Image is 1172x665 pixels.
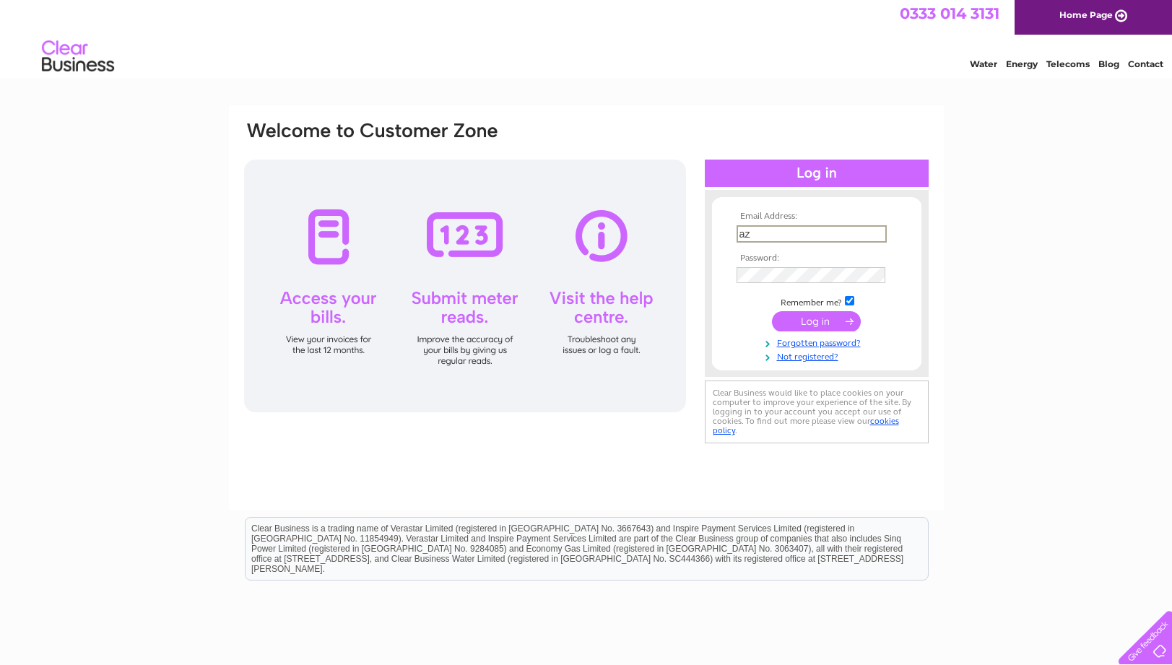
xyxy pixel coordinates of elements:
td: Remember me? [733,294,900,308]
a: Blog [1098,61,1119,72]
th: Password: [733,253,900,264]
a: Energy [1006,61,1038,72]
a: cookies policy [713,416,899,435]
a: Contact [1128,61,1163,72]
a: Telecoms [1046,61,1090,72]
div: Clear Business is a trading name of Verastar Limited (registered in [GEOGRAPHIC_DATA] No. 3667643... [246,8,928,70]
div: Clear Business would like to place cookies on your computer to improve your experience of the sit... [705,381,929,443]
a: Not registered? [737,349,900,362]
th: Email Address: [733,212,900,222]
a: Forgotten password? [737,335,900,349]
img: logo.png [41,38,115,82]
a: Water [970,61,997,72]
a: 0333 014 3131 [900,7,999,25]
input: Submit [772,311,861,331]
